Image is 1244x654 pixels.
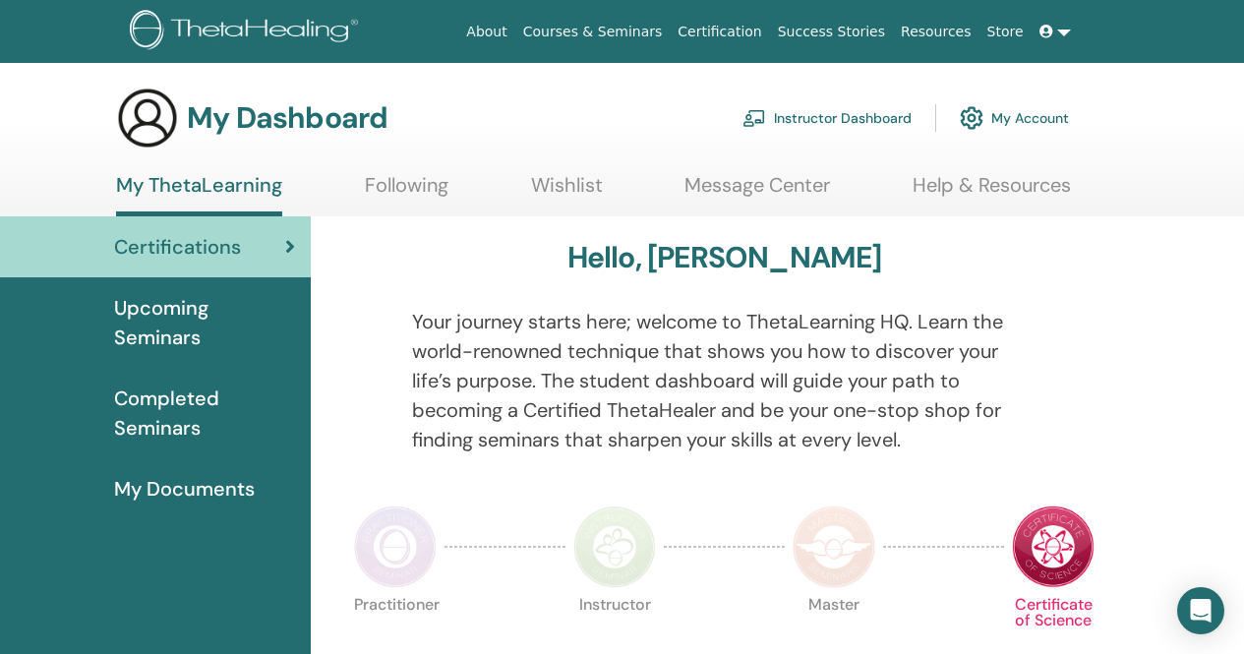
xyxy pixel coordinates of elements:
[114,474,255,504] span: My Documents
[365,173,448,211] a: Following
[793,505,875,588] img: Master
[1177,587,1224,634] div: Open Intercom Messenger
[130,10,365,54] img: logo.png
[684,173,830,211] a: Message Center
[742,109,766,127] img: chalkboard-teacher.svg
[670,14,769,50] a: Certification
[960,101,983,135] img: cog.svg
[531,173,603,211] a: Wishlist
[893,14,979,50] a: Resources
[114,384,295,443] span: Completed Seminars
[913,173,1071,211] a: Help & Resources
[187,100,387,136] h3: My Dashboard
[458,14,514,50] a: About
[567,240,882,275] h3: Hello, [PERSON_NAME]
[114,293,295,352] span: Upcoming Seminars
[116,87,179,149] img: generic-user-icon.jpg
[979,14,1032,50] a: Store
[770,14,893,50] a: Success Stories
[116,173,282,216] a: My ThetaLearning
[114,232,241,262] span: Certifications
[573,505,656,588] img: Instructor
[742,96,912,140] a: Instructor Dashboard
[354,505,437,588] img: Practitioner
[960,96,1069,140] a: My Account
[412,307,1037,454] p: Your journey starts here; welcome to ThetaLearning HQ. Learn the world-renowned technique that sh...
[1012,505,1095,588] img: Certificate of Science
[515,14,671,50] a: Courses & Seminars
